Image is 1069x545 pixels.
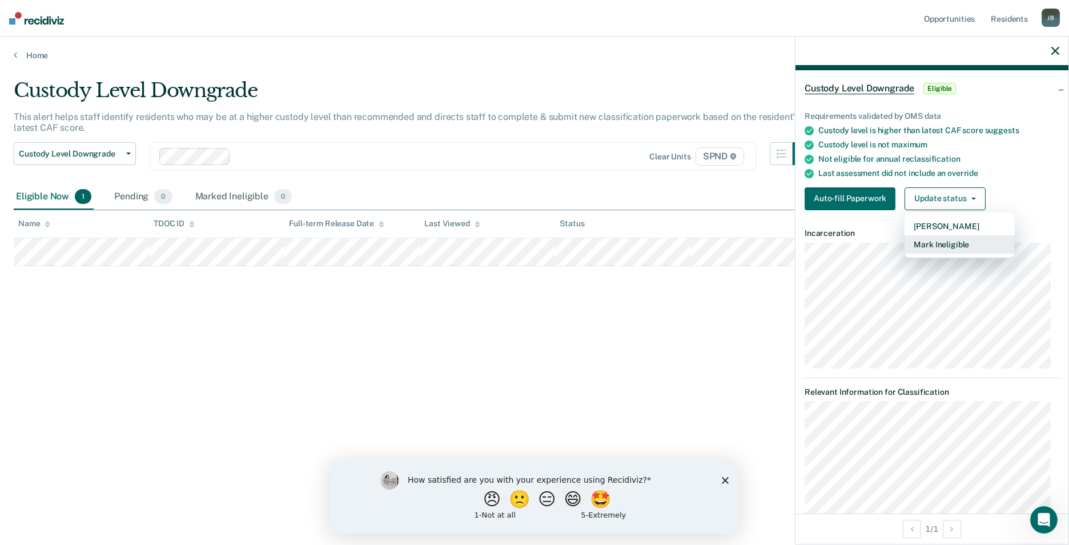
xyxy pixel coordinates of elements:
div: Pending [112,185,174,210]
div: Last assessment did not include an [818,169,1059,178]
span: 1 [75,189,91,204]
div: Full-term Release Date [289,219,384,229]
span: suggests [985,126,1019,135]
div: Requirements validated by OMS data [805,111,1059,121]
div: Custody Level Downgrade [14,79,815,111]
a: Navigate to form link [805,187,900,210]
div: Custody level is not [818,140,1059,150]
button: Mark Ineligible [905,235,1015,254]
div: Eligible Now [14,185,94,210]
span: Custody Level Downgrade [19,149,122,159]
span: Custody Level Downgrade [805,83,914,94]
span: 0 [274,189,292,204]
a: Home [14,50,1055,61]
dt: Relevant Information for Classification [805,387,1059,397]
span: maximum [891,140,927,149]
iframe: Survey by Kim from Recidiviz [330,460,739,534]
button: Auto-fill Paperwork [805,187,895,210]
p: This alert helps staff identify residents who may be at a higher custody level than recommended a... [14,111,799,133]
span: SPND [696,147,744,166]
iframe: Intercom live chat [1030,506,1058,534]
span: 0 [154,189,172,204]
button: Next Opportunity [943,520,961,538]
div: Status [560,219,584,229]
div: Custody Level DowngradeEligible [795,70,1068,107]
div: J B [1042,9,1060,27]
div: Not eligible for annual [818,154,1059,164]
div: Custody level is higher than latest CAF score [818,126,1059,135]
div: Clear units [649,152,691,162]
div: Name [18,219,50,229]
div: 1 / 1 [795,514,1068,544]
button: Update status [905,187,985,210]
span: Eligible [923,83,956,94]
button: Previous Opportunity [903,520,921,538]
dt: Incarceration [805,229,1059,238]
button: [PERSON_NAME] [905,217,1015,235]
img: Recidiviz [9,12,64,25]
span: reclassification [902,154,961,163]
div: Last Viewed [424,219,480,229]
div: Marked Ineligible [193,185,295,210]
div: TDOC ID [154,219,195,229]
span: override [947,169,978,178]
